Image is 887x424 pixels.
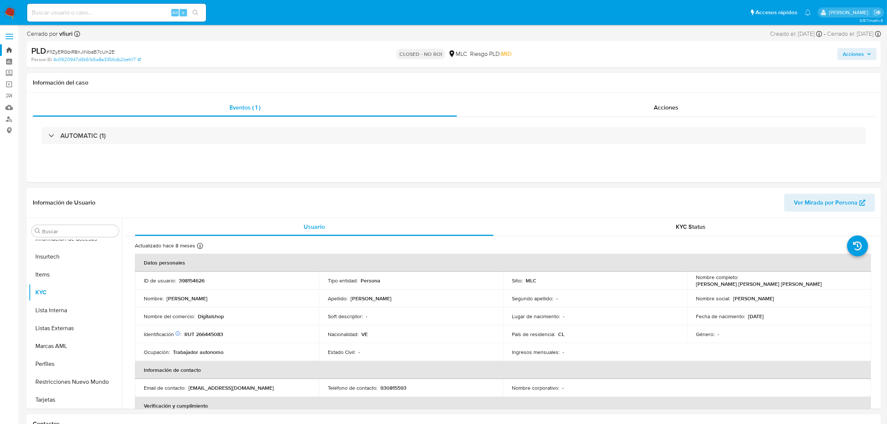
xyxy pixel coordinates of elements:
[361,331,368,338] p: VE
[144,349,170,355] p: Ocupación :
[29,319,122,337] button: Listas Externas
[824,30,826,38] span: -
[328,277,358,284] p: Tipo entidad :
[654,103,678,112] span: Acciones
[144,331,181,338] p: Identificación :
[144,385,186,391] p: Email de contacto :
[58,29,73,38] b: vfiuri
[29,337,122,355] button: Marcas AML
[563,349,564,355] p: -
[328,385,377,391] p: Teléfono de contacto :
[173,349,224,355] p: Trabajador autonomo
[512,277,523,284] p: Sitio :
[755,9,797,16] span: Accesos rápidos
[229,103,260,112] span: Eventos ( 1 )
[33,79,875,86] h1: Información del caso
[563,313,564,320] p: -
[135,254,871,272] th: Datos personales
[717,331,719,338] p: -
[29,391,122,409] button: Tarjetas
[328,331,358,338] p: Nacionalidad :
[696,274,738,281] p: Nombre completo :
[843,48,864,60] span: Acciones
[135,242,195,249] p: Actualizado hace 8 meses
[29,355,122,373] button: Perfiles
[189,385,274,391] p: [EMAIL_ADDRESS][DOMAIN_NAME]
[512,385,559,391] p: Nombre corporativo :
[470,50,511,58] span: Riesgo PLD:
[182,9,184,16] span: s
[33,199,95,206] h1: Información de Usuario
[366,313,367,320] p: -
[198,313,224,320] p: Digitalshop
[27,8,206,18] input: Buscar usuario o caso...
[501,50,511,58] span: MID
[46,48,115,56] span: # 11ZyERGbiR8nJiNbaB7cUn2E
[60,132,106,140] h3: AUTOMATIC (1)
[29,373,122,391] button: Restricciones Nuevo Mundo
[512,349,560,355] p: Ingresos mensuales :
[304,222,325,231] span: Usuario
[53,56,141,63] a: 4c0920947d3b51b5a8a3356db2befc17
[526,277,536,284] p: MLC
[837,48,877,60] button: Acciones
[556,295,558,302] p: -
[179,277,205,284] p: 398154626
[144,295,164,302] p: Nombre :
[31,56,52,63] b: Person ID
[29,284,122,301] button: KYC
[42,228,116,235] input: Buscar
[35,228,41,234] button: Buscar
[794,194,858,212] span: Ver Mirada por Persona
[696,331,715,338] p: Género :
[380,385,406,391] p: 930815593
[358,349,360,355] p: -
[328,295,348,302] p: Apellido :
[874,9,881,16] a: Salir
[784,194,875,212] button: Ver Mirada por Persona
[512,331,555,338] p: País de residencia :
[512,295,553,302] p: Segundo apellido :
[351,295,392,302] p: [PERSON_NAME]
[696,281,822,287] p: [PERSON_NAME] [PERSON_NAME] [PERSON_NAME]
[172,9,178,16] span: Alt
[42,127,866,144] div: AUTOMATIC (1)
[188,7,203,18] button: search-icon
[396,49,445,59] p: CLOSED - NO ROI
[805,9,811,16] a: Notificaciones
[512,313,560,320] p: Lugar de nacimiento :
[558,331,564,338] p: CL
[144,277,176,284] p: ID de usuario :
[135,397,871,415] th: Verificación y cumplimiento
[562,385,564,391] p: -
[696,295,730,302] p: Nombre social :
[361,277,380,284] p: Persona
[144,313,195,320] p: Nombre del comercio :
[829,9,871,16] p: valentina.fiuri@mercadolibre.com
[696,313,745,320] p: Fecha de nacimiento :
[827,30,881,38] div: Cerrado el: [DATE]
[29,248,122,266] button: Insurtech
[135,361,871,379] th: Información de contacto
[31,45,46,57] b: PLD
[676,222,706,231] span: KYC Status
[27,30,73,38] span: Cerrado por
[167,295,208,302] p: [PERSON_NAME]
[328,313,363,320] p: Soft descriptor :
[29,266,122,284] button: Items
[328,349,355,355] p: Estado Civil :
[770,30,822,38] div: Creado el: [DATE]
[448,50,467,58] div: MLC
[733,295,774,302] p: [PERSON_NAME]
[184,331,223,338] p: RUT 266445083
[29,301,122,319] button: Lista Interna
[748,313,764,320] p: [DATE]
